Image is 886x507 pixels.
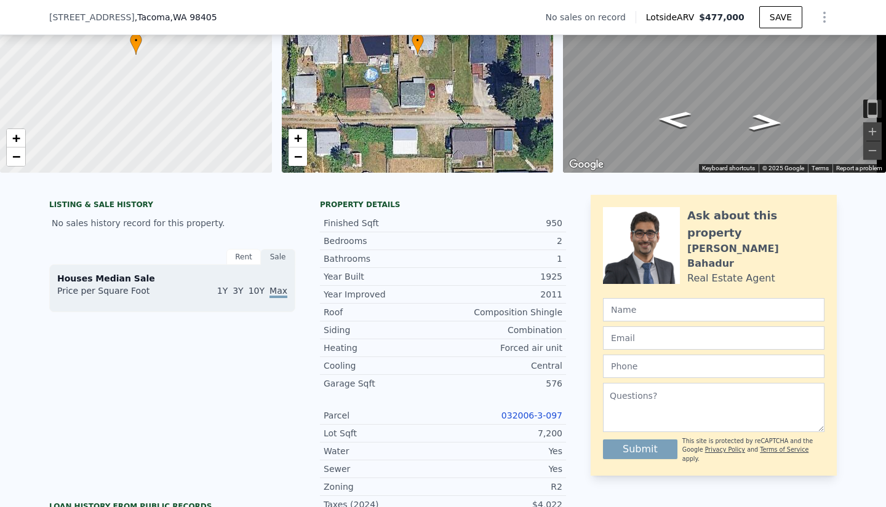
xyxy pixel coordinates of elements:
[289,147,307,166] a: Zoom out
[501,411,562,420] a: 032006-3-097
[135,11,217,23] span: , Tacoma
[760,446,808,453] a: Terms of Service
[812,5,837,29] button: Show Options
[324,217,443,229] div: Finished Sqft
[7,147,25,166] a: Zoom out
[443,360,562,372] div: Central
[443,217,562,229] div: 950
[603,298,824,321] input: Name
[682,437,824,463] div: This site is protected by reCAPTCHA and the Google and apply.
[699,12,744,22] span: $477,000
[546,11,636,23] div: No sales on record
[443,445,562,457] div: Yes
[762,165,804,171] span: © 2025 Google
[12,149,20,164] span: −
[443,377,562,390] div: 576
[443,306,562,318] div: Composition Shingle
[443,235,562,247] div: 2
[324,288,443,301] div: Year Improved
[249,286,265,296] span: 10Y
[702,164,755,173] button: Keyboard shortcuts
[324,306,443,318] div: Roof
[566,157,607,173] a: Open this area in Google Maps (opens a new window)
[836,165,882,171] a: Report a problem
[642,107,706,132] path: Go West
[7,129,25,147] a: Zoom in
[49,212,295,234] div: No sales history record for this property.
[646,11,699,23] span: Lotside ARV
[443,481,562,493] div: R2
[324,270,443,283] div: Year Built
[324,377,443,390] div: Garage Sqft
[443,342,562,354] div: Forced air unit
[687,242,824,271] div: [PERSON_NAME] Bahadur
[863,100,882,118] button: Toggle motion tracking
[130,35,142,46] span: •
[170,12,217,22] span: , WA 98405
[603,439,677,459] button: Submit
[443,288,562,301] div: 2011
[293,149,301,164] span: −
[324,427,443,439] div: Lot Sqft
[412,33,424,55] div: •
[687,271,775,286] div: Real Estate Agent
[324,253,443,265] div: Bathrooms
[603,355,824,378] input: Phone
[412,35,424,46] span: •
[759,6,802,28] button: SAVE
[443,463,562,475] div: Yes
[603,326,824,350] input: Email
[324,445,443,457] div: Water
[12,130,20,146] span: +
[863,141,882,160] button: Zoom out
[443,253,562,265] div: 1
[261,249,295,265] div: Sale
[324,324,443,336] div: Siding
[324,342,443,354] div: Heating
[324,481,443,493] div: Zoning
[705,446,745,453] a: Privacy Policy
[324,235,443,247] div: Bedrooms
[269,286,287,298] span: Max
[324,463,443,475] div: Sewer
[233,286,243,296] span: 3Y
[566,157,607,173] img: Google
[443,270,562,283] div: 1925
[812,165,829,171] a: Terms (opens in new tab)
[57,285,172,304] div: Price per Square Foot
[289,129,307,147] a: Zoom in
[226,249,261,265] div: Rent
[57,272,287,285] div: Houses Median Sale
[734,110,797,135] path: Go East
[324,360,443,372] div: Cooling
[293,130,301,146] span: +
[49,11,135,23] span: [STREET_ADDRESS]
[687,207,824,242] div: Ask about this property
[49,200,295,212] div: LISTING & SALE HISTORY
[443,324,562,336] div: Combination
[443,427,562,439] div: 7,200
[130,33,142,55] div: •
[863,122,882,141] button: Zoom in
[324,409,443,422] div: Parcel
[217,286,228,296] span: 1Y
[320,200,566,210] div: Property details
